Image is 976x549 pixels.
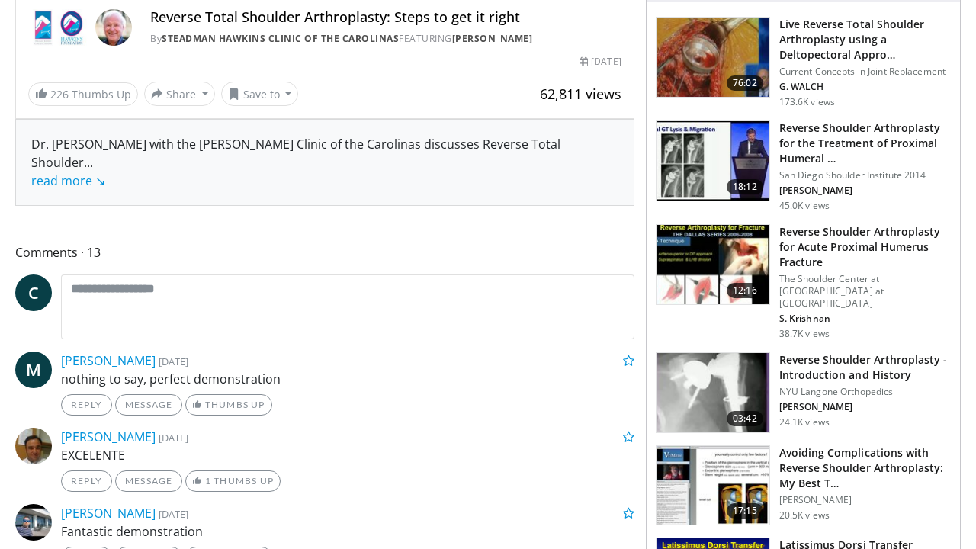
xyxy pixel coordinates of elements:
button: Share [144,82,215,106]
p: 173.6K views [779,96,835,108]
span: 62,811 views [540,85,621,103]
a: [PERSON_NAME] [61,352,156,369]
a: Reply [61,394,112,416]
a: 17:15 Avoiding Complications with Reverse Shoulder Arthroplasty: My Best T… [PERSON_NAME] 20.5K v... [656,445,951,526]
img: Avatar [95,9,132,46]
p: San Diego Shoulder Institute 2014 [779,169,951,181]
a: [PERSON_NAME] [61,429,156,445]
h3: Live Reverse Total Shoulder Arthroplasty using a Deltopectoral Appro… [779,17,951,63]
img: Avatar [15,428,52,464]
div: Dr. [PERSON_NAME] with the [PERSON_NAME] Clinic of the Carolinas discusses Reverse Total Shoulder [31,135,618,190]
p: EXCELENTE [61,446,634,464]
span: 226 [50,87,69,101]
img: butch_reverse_arthroplasty_3.png.150x105_q85_crop-smart_upscale.jpg [657,225,769,304]
p: Fantastic demonstration [61,522,634,541]
a: Message [115,470,182,492]
a: 12:16 Reverse Shoulder Arthroplasty for Acute Proximal Humerus Fracture The Shoulder Center at [G... [656,224,951,340]
img: 1e0542da-edd7-4b27-ad5a-0c5d6cc88b44.150x105_q85_crop-smart_upscale.jpg [657,446,769,525]
span: 18:12 [727,179,763,194]
a: 226 Thumbs Up [28,82,138,106]
div: [DATE] [579,55,621,69]
img: 684033_3.png.150x105_q85_crop-smart_upscale.jpg [657,18,769,97]
span: 76:02 [727,75,763,91]
small: [DATE] [159,431,188,445]
p: [PERSON_NAME] [779,401,951,413]
a: [PERSON_NAME] [61,505,156,522]
span: 03:42 [727,411,763,426]
img: zucker_4.png.150x105_q85_crop-smart_upscale.jpg [657,353,769,432]
a: 03:42 Reverse Shoulder Arthroplasty - Introduction and History NYU Langone Orthopedics [PERSON_NA... [656,352,951,433]
a: Steadman Hawkins Clinic of the Carolinas [162,32,399,45]
p: The Shoulder Center at [GEOGRAPHIC_DATA] at [GEOGRAPHIC_DATA] [779,273,951,310]
span: 17:15 [727,503,763,518]
a: C [15,274,52,311]
p: G. WALCH [779,81,951,93]
a: read more ↘ [31,172,105,189]
p: S. Krishnan [779,313,951,325]
h4: Reverse Total Shoulder Arthroplasty: Steps to get it right [150,9,621,26]
img: Q2xRg7exoPLTwO8X4xMDoxOjA4MTsiGN.150x105_q85_crop-smart_upscale.jpg [657,121,769,201]
img: Avatar [15,504,52,541]
h3: Avoiding Complications with Reverse Shoulder Arthroplasty: My Best T… [779,445,951,491]
p: 20.5K views [779,509,830,522]
a: 18:12 Reverse Shoulder Arthroplasty for the Treatment of Proximal Humeral … San Diego Shoulder In... [656,120,951,212]
p: Current Concepts in Joint Replacement [779,66,951,78]
p: [PERSON_NAME] [779,185,951,197]
a: Reply [61,470,112,492]
a: Message [115,394,182,416]
small: [DATE] [159,355,188,368]
h3: Reverse Shoulder Arthroplasty - Introduction and History [779,352,951,383]
a: M [15,352,52,388]
p: 38.7K views [779,328,830,340]
small: [DATE] [159,507,188,521]
span: 1 [205,475,211,486]
div: By FEATURING [150,32,621,46]
span: 12:16 [727,283,763,298]
p: [PERSON_NAME] [779,494,951,506]
a: 1 Thumbs Up [185,470,281,492]
a: [PERSON_NAME] [452,32,533,45]
p: NYU Langone Orthopedics [779,386,951,398]
p: nothing to say, perfect demonstration [61,370,634,388]
span: Comments 13 [15,242,634,262]
a: Thumbs Up [185,394,271,416]
a: 76:02 Live Reverse Total Shoulder Arthroplasty using a Deltopectoral Appro… Current Concepts in J... [656,17,951,108]
p: 45.0K views [779,200,830,212]
p: 24.1K views [779,416,830,429]
h3: Reverse Shoulder Arthroplasty for the Treatment of Proximal Humeral … [779,120,951,166]
h3: Reverse Shoulder Arthroplasty for Acute Proximal Humerus Fracture [779,224,951,270]
button: Save to [221,82,299,106]
img: Steadman Hawkins Clinic of the Carolinas [28,9,89,46]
